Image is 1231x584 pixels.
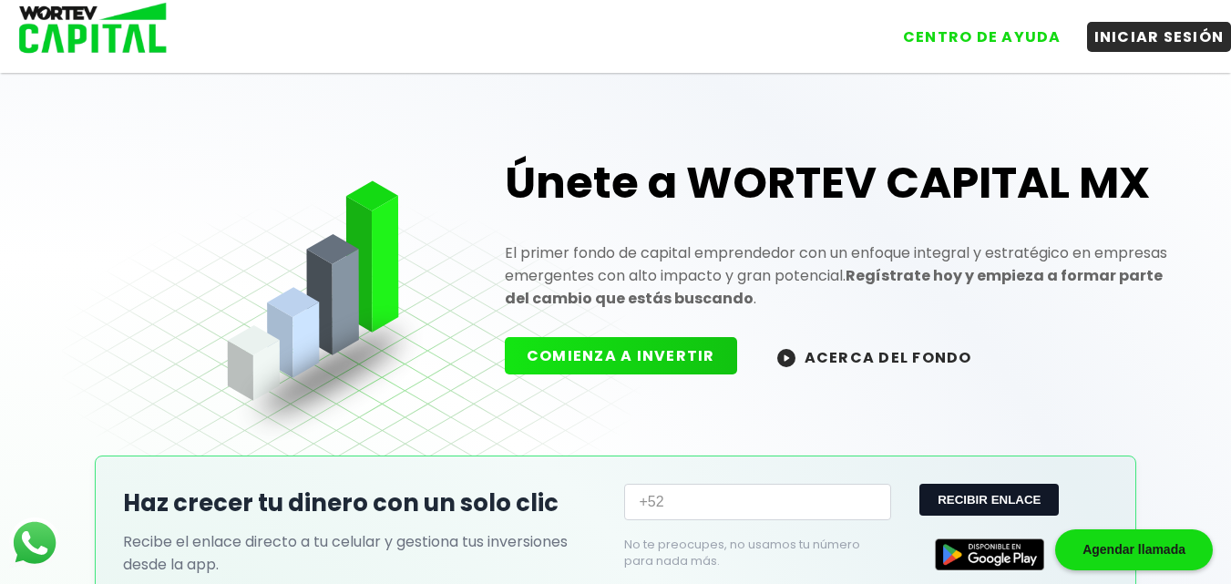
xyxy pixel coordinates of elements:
div: Agendar llamada [1055,529,1213,570]
img: logos_whatsapp-icon.242b2217.svg [9,517,60,569]
button: COMIENZA A INVERTIR [505,337,737,374]
strong: Regístrate hoy y empieza a formar parte del cambio que estás buscando [505,265,1163,309]
a: CENTRO DE AYUDA [877,8,1069,52]
button: ACERCA DEL FONDO [755,337,994,376]
img: Google Play [935,538,1044,570]
h1: Únete a WORTEV CAPITAL MX [505,154,1170,212]
p: El primer fondo de capital emprendedor con un enfoque integral y estratégico en empresas emergent... [505,241,1170,310]
button: RECIBIR ENLACE [919,484,1059,516]
p: Recibe el enlace directo a tu celular y gestiona tus inversiones desde la app. [123,530,606,576]
button: CENTRO DE AYUDA [896,22,1069,52]
a: COMIENZA A INVERTIR [505,345,755,366]
img: wortev-capital-acerca-del-fondo [777,349,795,367]
h2: Haz crecer tu dinero con un solo clic [123,486,606,521]
p: No te preocupes, no usamos tu número para nada más. [624,537,861,569]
